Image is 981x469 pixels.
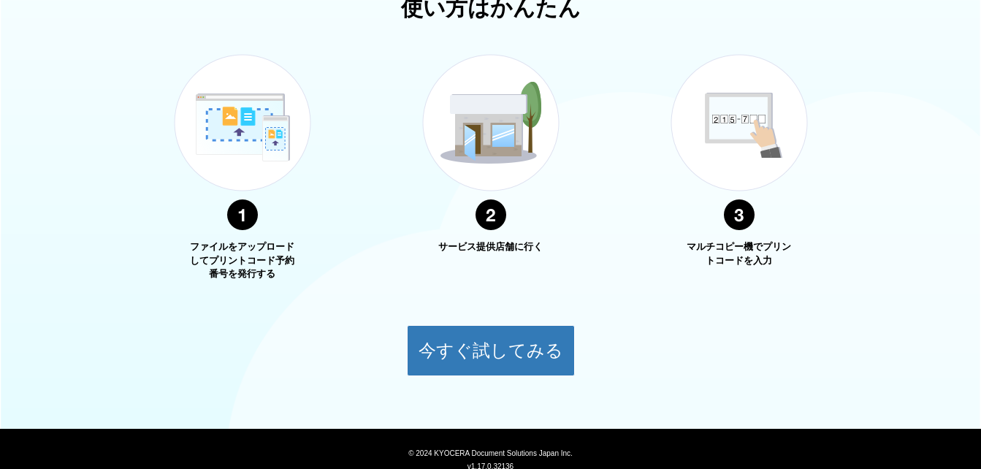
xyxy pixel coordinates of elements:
p: サービス提供店舗に行く [436,240,546,254]
p: ファイルをアップロードしてプリントコード予約番号を発行する [188,240,297,281]
p: マルチコピー機でプリントコードを入力 [684,240,794,267]
span: © 2024 KYOCERA Document Solutions Japan Inc. [408,448,573,457]
button: 今すぐ試してみる [407,325,575,376]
